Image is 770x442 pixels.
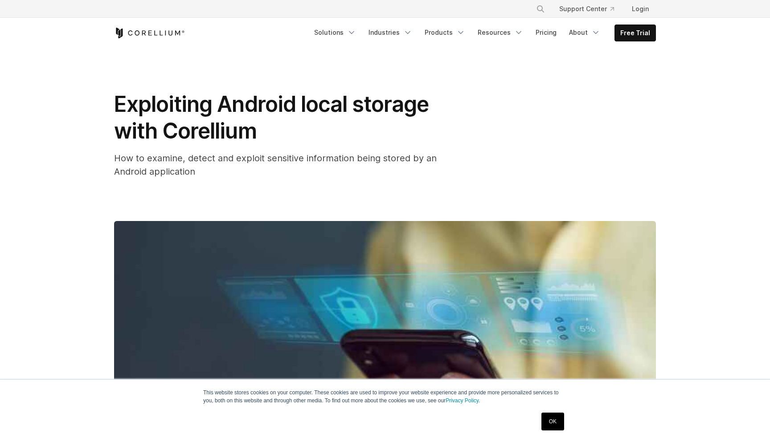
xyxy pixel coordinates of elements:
[472,25,528,41] a: Resources
[114,153,437,177] span: How to examine, detect and exploit sensitive information being stored by an Android application
[530,25,562,41] a: Pricing
[309,25,361,41] a: Solutions
[564,25,606,41] a: About
[446,397,480,404] a: Privacy Policy.
[363,25,418,41] a: Industries
[203,389,567,405] p: This website stores cookies on your computer. These cookies are used to improve your website expe...
[552,1,621,17] a: Support Center
[114,28,185,38] a: Corellium Home
[419,25,471,41] a: Products
[532,1,549,17] button: Search
[525,1,656,17] div: Navigation Menu
[625,1,656,17] a: Login
[309,25,656,41] div: Navigation Menu
[114,91,429,144] span: Exploiting Android local storage with Corellium
[541,413,564,430] a: OK
[615,25,655,41] a: Free Trial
